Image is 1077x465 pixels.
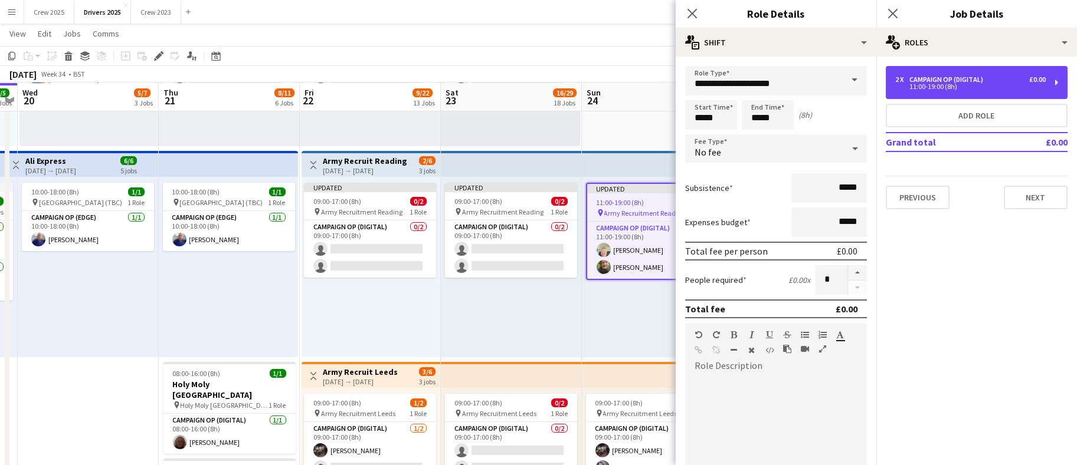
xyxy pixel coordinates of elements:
div: 6 Jobs [275,98,294,107]
a: Jobs [58,26,86,41]
span: 0/2 [551,197,568,206]
span: 10:00-18:00 (8h) [31,187,79,196]
span: Army Recruitment Leeds [321,409,395,418]
h3: Job Details [876,6,1077,21]
div: (8h) [798,110,812,120]
span: Fri [305,87,314,98]
button: Ordered List [819,330,827,339]
div: 18 Jobs [554,98,576,107]
span: Wed [22,87,38,98]
span: 2/6 [419,156,436,165]
div: 5 jobs [120,165,137,175]
div: [DATE] → [DATE] [25,166,76,175]
app-card-role: Campaign Op (Edge)1/110:00-18:00 (8h)[PERSON_NAME] [163,211,295,251]
span: Jobs [63,28,81,39]
button: Clear Formatting [748,345,756,355]
span: 1 Role [410,409,427,418]
span: Army Recruitment Reading [604,209,686,217]
h3: Ali Express [25,156,76,166]
div: 11:00-19:00 (8h) [895,84,1046,90]
div: Updated09:00-17:00 (8h)0/2 Army Recruitment Reading1 RoleCampaign Op (Digital)0/209:00-17:00 (8h) [445,183,577,278]
span: Thu [163,87,178,98]
app-card-role: Campaign Op (Digital)0/209:00-17:00 (8h) [304,220,436,278]
span: 1/1 [269,187,286,196]
app-card-role: Campaign Op (Edge)1/110:00-18:00 (8h)[PERSON_NAME] [22,211,154,251]
app-job-card: Updated11:00-19:00 (8h)2/2 Army Recruitment Reading1 RoleCampaign Op (Digital)2/211:00-19:00 (8h)... [586,183,718,280]
div: Updated09:00-17:00 (8h)0/2 Army Recruitment Reading1 RoleCampaign Op (Digital)0/209:00-17:00 (8h) [304,183,436,278]
span: Sat [446,87,459,98]
button: Previous [886,186,950,209]
span: Army Recruitment Leeds [462,409,536,418]
span: Edit [38,28,51,39]
span: 1/2 [410,398,427,407]
button: Undo [695,330,703,339]
button: Bold [730,330,738,339]
div: Updated [587,184,717,193]
span: 09:00-17:00 (8h) [313,398,361,407]
button: Increase [848,265,867,281]
span: 16/29 [553,88,577,97]
button: Text Color [836,330,844,339]
span: Holy Moly [GEOGRAPHIC_DATA] [181,401,269,410]
div: £0.00 x [788,275,810,285]
span: [GEOGRAPHIC_DATA] (TBC) [180,198,263,207]
span: [GEOGRAPHIC_DATA] (TBC) [39,198,122,207]
div: Total fee per person [685,245,768,257]
span: 1 Role [269,401,286,410]
div: 3 jobs [419,165,436,175]
span: 1/1 [128,187,145,196]
button: Italic [748,330,756,339]
span: 1 Role [410,207,427,216]
div: 13 Jobs [413,98,435,107]
span: 5/7 [134,88,150,97]
div: £0.00 [837,245,857,257]
button: Next [1004,186,1068,209]
span: 0/2 [551,398,568,407]
span: 08:00-16:00 (8h) [173,369,221,378]
a: Edit [33,26,56,41]
td: £0.00 [1011,133,1068,151]
span: 22 [303,94,314,107]
div: £0.00 [1029,75,1046,84]
span: 09:00-17:00 (8h) [454,398,502,407]
span: 09:00-17:00 (8h) [454,197,502,206]
button: Underline [765,330,774,339]
button: Add role [886,104,1068,127]
button: Crew 2025 [24,1,74,24]
div: [DATE] → [DATE] [323,377,398,386]
div: 2 x [895,75,909,84]
button: Strikethrough [783,330,791,339]
div: 3 jobs [419,376,436,386]
div: Roles [876,28,1077,57]
span: 9/22 [413,88,433,97]
div: Shift [676,28,876,57]
h3: Role Details [676,6,876,21]
td: Grand total [886,133,1011,151]
div: £0.00 [836,303,857,315]
span: 23 [444,94,459,107]
span: 6/6 [120,156,137,165]
a: Comms [88,26,124,41]
span: 09:00-17:00 (8h) [313,197,361,206]
div: Total fee [685,303,725,315]
span: 11:00-19:00 (8h) [597,198,644,207]
span: 1 Role [551,409,568,418]
button: Horizontal Line [730,345,738,355]
div: 08:00-16:00 (8h)1/1Holy Moly [GEOGRAPHIC_DATA] Holy Moly [GEOGRAPHIC_DATA]1 RoleCampaign Op (Digi... [163,362,296,454]
app-job-card: 10:00-18:00 (8h)1/1 [GEOGRAPHIC_DATA] (TBC)1 RoleCampaign Op (Edge)1/110:00-18:00 (8h)[PERSON_NAME] [22,183,154,251]
span: Army Recruitment Leeds [603,409,677,418]
button: Crew 2023 [131,1,181,24]
span: 21 [162,94,178,107]
span: View [9,28,26,39]
label: Expenses budget [685,217,751,227]
span: 3/6 [419,367,436,376]
span: 1/1 [270,369,286,378]
div: BST [73,70,85,78]
app-job-card: 10:00-18:00 (8h)1/1 [GEOGRAPHIC_DATA] (TBC)1 RoleCampaign Op (Edge)1/110:00-18:00 (8h)[PERSON_NAME] [163,183,295,251]
span: 24 [585,94,601,107]
a: View [5,26,31,41]
span: 1 Role [551,207,568,216]
span: 1 Role [127,198,145,207]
